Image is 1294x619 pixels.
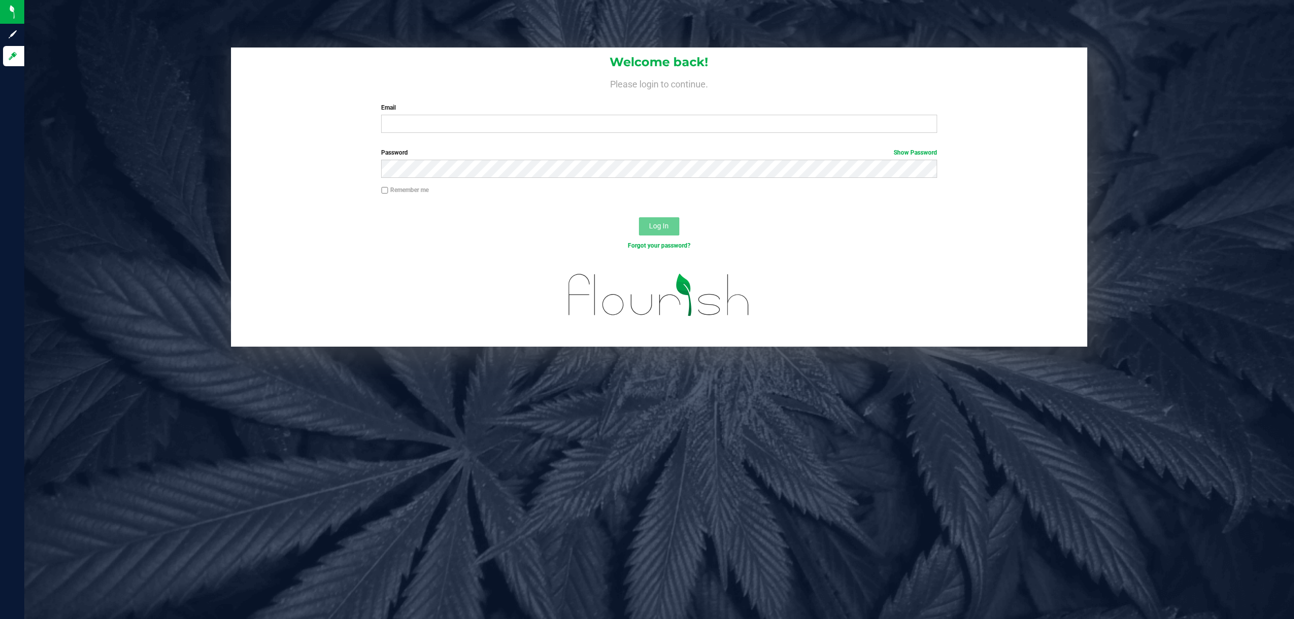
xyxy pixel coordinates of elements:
input: Remember me [381,187,388,194]
h1: Welcome back! [231,56,1088,69]
img: flourish_logo.svg [552,261,766,329]
inline-svg: Sign up [8,29,18,39]
label: Remember me [381,185,429,195]
h4: Please login to continue. [231,77,1088,89]
label: Email [381,103,937,112]
a: Show Password [894,149,937,156]
button: Log In [639,217,679,235]
span: Password [381,149,408,156]
a: Forgot your password? [628,242,690,249]
span: Log In [649,222,669,230]
inline-svg: Log in [8,51,18,61]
